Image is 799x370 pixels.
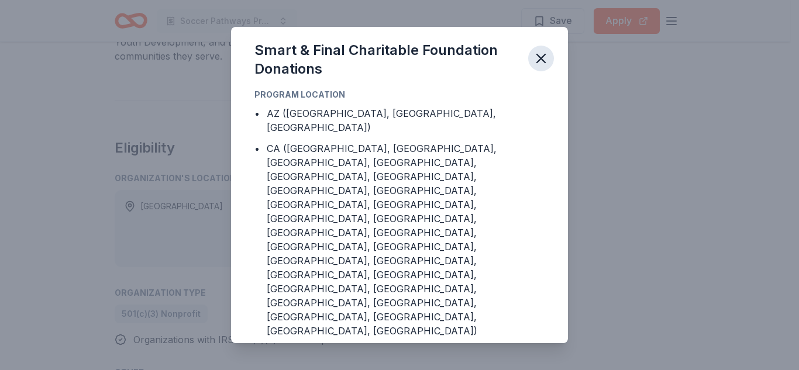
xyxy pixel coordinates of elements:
[254,141,260,155] div: •
[267,106,545,134] div: AZ ([GEOGRAPHIC_DATA], [GEOGRAPHIC_DATA], [GEOGRAPHIC_DATA])
[267,141,545,338] div: CA ([GEOGRAPHIC_DATA], [GEOGRAPHIC_DATA], [GEOGRAPHIC_DATA], [GEOGRAPHIC_DATA], [GEOGRAPHIC_DATA]...
[254,41,519,78] div: Smart & Final Charitable Foundation Donations
[254,88,545,102] div: Program Location
[254,106,260,120] div: •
